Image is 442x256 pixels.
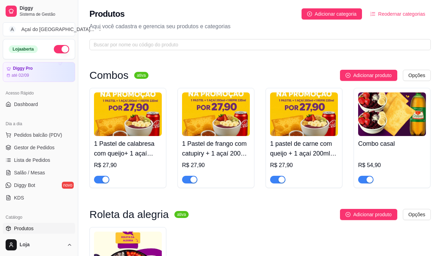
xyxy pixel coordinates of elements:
[315,10,357,18] span: Adicionar categoria
[182,139,250,158] h4: 1 Pastel de frango com catupiry + 1 açaí 200ml + 1 refri lata 220ml
[353,71,392,79] span: Adicionar produto
[94,41,421,48] input: Buscar por nome ou código do produto
[14,101,38,108] span: Dashboard
[270,92,338,136] img: product-image
[9,26,16,33] span: A
[94,139,162,158] h4: 1 Pastel de calabresa com queijo+ 1 açaí 200ml+ 1 refri lata 220ml
[270,161,338,170] div: R$ 27,90
[370,12,375,16] span: ordered-list
[353,211,392,218] span: Adicionar produto
[270,139,338,158] h4: 1 pastel de carne com queijo + 1 açaí 200ml + 1 refri lata 220ml
[3,192,75,203] a: KDS
[3,223,75,234] a: Produtos
[358,161,426,170] div: R$ 54,90
[378,10,425,18] span: Reodernar categorias
[134,72,148,79] sup: ativa
[89,22,431,31] p: Aqui você cadastra e gerencia seu produtos e categorias
[12,73,29,78] article: até 02/09
[346,212,350,217] span: plus-circle
[13,66,33,71] article: Diggy Pro
[94,161,162,170] div: R$ 27,90
[307,12,312,16] span: plus-circle
[340,209,397,220] button: Adicionar produto
[14,144,55,151] span: Gestor de Pedidos
[89,71,129,80] h3: Combos
[174,211,189,218] sup: ativa
[408,71,425,79] span: Opções
[20,12,72,17] span: Sistema de Gestão
[403,209,431,220] button: Opções
[3,167,75,178] a: Salão / Mesas
[3,129,75,141] button: Pedidos balcão (PDV)
[358,92,426,136] img: product-image
[20,5,72,12] span: Diggy
[403,70,431,81] button: Opções
[14,169,45,176] span: Salão / Mesas
[89,210,169,219] h3: Roleta da alegria
[3,180,75,191] a: Diggy Botnovo
[9,45,38,53] div: Loja aberta
[21,26,94,33] div: Açaí do [GEOGRAPHIC_DATA] ...
[3,62,75,82] a: Diggy Proaté 02/09
[94,92,162,136] img: product-image
[408,211,425,218] span: Opções
[14,131,62,138] span: Pedidos balcão (PDV)
[14,157,50,164] span: Lista de Pedidos
[346,73,350,78] span: plus-circle
[3,3,75,20] a: DiggySistema de Gestão
[54,45,69,53] button: Alterar Status
[3,118,75,129] div: Dia a dia
[3,155,75,166] a: Lista de Pedidos
[365,8,431,20] button: Reodernar categorias
[3,88,75,99] div: Acesso Rápido
[3,99,75,110] a: Dashboard
[3,236,75,253] button: Loja
[3,142,75,153] a: Gestor de Pedidos
[340,70,397,81] button: Adicionar produto
[14,225,34,232] span: Produtos
[3,22,75,36] button: Select a team
[20,242,64,248] span: Loja
[14,182,35,189] span: Diggy Bot
[89,8,125,20] h2: Produtos
[302,8,362,20] button: Adicionar categoria
[3,212,75,223] div: Catálogo
[14,194,24,201] span: KDS
[182,161,250,170] div: R$ 27,90
[358,139,426,149] h4: Combo casal
[182,92,250,136] img: product-image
